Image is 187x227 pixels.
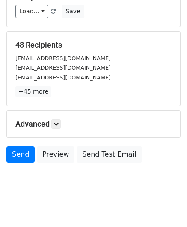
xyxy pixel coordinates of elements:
h5: 48 Recipients [15,40,172,50]
small: [EMAIL_ADDRESS][DOMAIN_NAME] [15,74,111,81]
button: Save [62,5,84,18]
small: [EMAIL_ADDRESS][DOMAIN_NAME] [15,55,111,61]
a: Send Test Email [77,146,142,163]
small: [EMAIL_ADDRESS][DOMAIN_NAME] [15,64,111,71]
a: Load... [15,5,48,18]
a: Preview [37,146,74,163]
h5: Advanced [15,119,172,129]
a: Send [6,146,35,163]
iframe: Chat Widget [144,186,187,227]
a: +45 more [15,86,51,97]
